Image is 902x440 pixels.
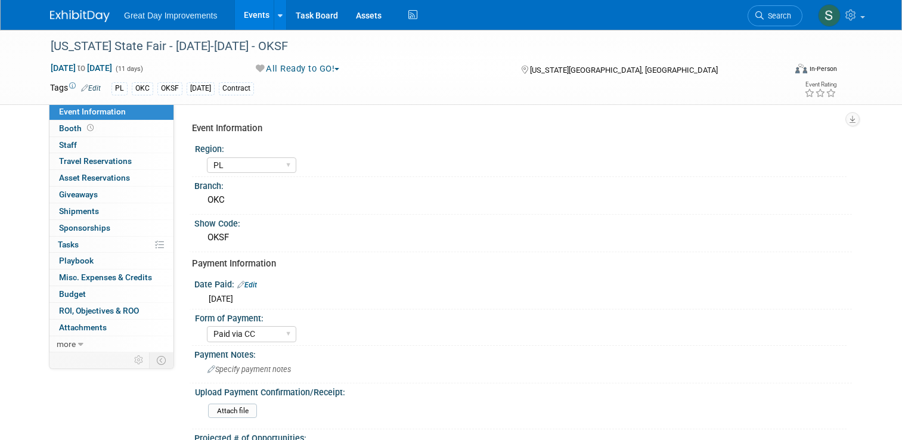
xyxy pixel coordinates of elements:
img: Format-Inperson.png [795,64,807,73]
span: Sponsorships [59,223,110,233]
span: Specify payment notes [207,365,291,374]
span: Search [764,11,791,20]
span: [DATE] [DATE] [50,63,113,73]
a: Edit [81,84,101,92]
a: more [49,336,173,352]
a: Giveaways [49,187,173,203]
span: Tasks [58,240,79,249]
span: [DATE] [209,294,233,303]
button: All Ready to GO! [252,63,345,75]
span: Shipments [59,206,99,216]
div: Event Rating [804,82,836,88]
td: Personalize Event Tab Strip [129,352,150,368]
div: [DATE] [187,82,215,95]
div: Upload Payment Confirmation/Receipt: [195,383,847,398]
div: Payment Information [192,258,843,270]
span: (11 days) [114,65,143,73]
div: Show Code: [194,215,852,230]
div: PL [111,82,128,95]
div: Event Format [721,62,837,80]
td: Tags [50,82,101,95]
a: Misc. Expenses & Credits [49,269,173,286]
a: Staff [49,137,173,153]
div: In-Person [809,64,837,73]
a: ROI, Objectives & ROO [49,303,173,319]
a: Shipments [49,203,173,219]
span: Asset Reservations [59,173,130,182]
span: Booth [59,123,96,133]
span: to [76,63,87,73]
span: Booth not reserved yet [85,123,96,132]
span: Giveaways [59,190,98,199]
span: Staff [59,140,77,150]
span: more [57,339,76,349]
div: [US_STATE] State Fair - [DATE]-[DATE] - OKSF [47,36,770,57]
span: ROI, Objectives & ROO [59,306,139,315]
span: Attachments [59,323,107,332]
div: Payment Notes: [194,346,852,361]
div: OKSF [157,82,182,95]
a: Search [748,5,802,26]
a: Booth [49,120,173,137]
div: Date Paid: [194,275,852,291]
a: Edit [237,281,257,289]
div: Region: [195,140,847,155]
img: ExhibitDay [50,10,110,22]
div: OKC [203,191,843,209]
a: Sponsorships [49,220,173,236]
a: Tasks [49,237,173,253]
div: Event Information [192,122,843,135]
span: Playbook [59,256,94,265]
div: Branch: [194,177,852,192]
span: Travel Reservations [59,156,132,166]
a: Playbook [49,253,173,269]
a: Attachments [49,320,173,336]
a: Asset Reservations [49,170,173,186]
a: Travel Reservations [49,153,173,169]
a: Budget [49,286,173,302]
div: Contract [219,82,254,95]
span: [US_STATE][GEOGRAPHIC_DATA], [GEOGRAPHIC_DATA] [530,66,718,75]
img: Sha'Nautica Sales [818,4,841,27]
span: Great Day Improvements [124,11,217,20]
a: Event Information [49,104,173,120]
div: Form of Payment: [195,309,847,324]
div: OKC [132,82,153,95]
div: OKSF [203,228,843,247]
span: Misc. Expenses & Credits [59,272,152,282]
span: Budget [59,289,86,299]
td: Toggle Event Tabs [150,352,174,368]
span: Event Information [59,107,126,116]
